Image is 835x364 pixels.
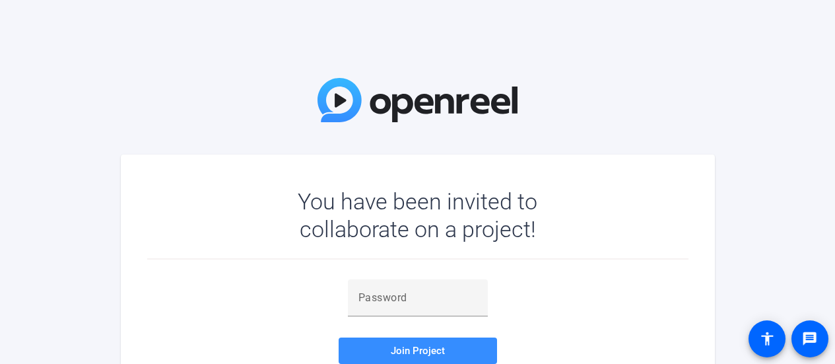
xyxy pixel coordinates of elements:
img: OpenReel Logo [317,78,518,122]
button: Join Project [339,338,497,364]
div: You have been invited to collaborate on a project! [259,188,576,243]
input: Password [358,290,477,306]
span: Join Project [391,345,445,357]
mat-icon: message [802,331,818,347]
mat-icon: accessibility [759,331,775,347]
